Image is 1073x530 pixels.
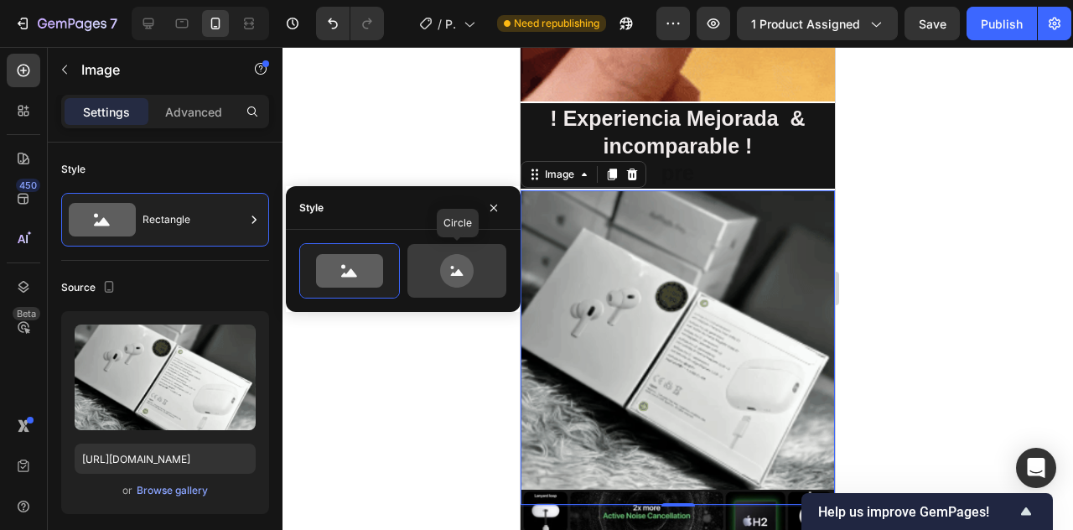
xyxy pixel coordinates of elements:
span: Save [919,17,946,31]
span: Product Page - [DATE] 21:54:12 [445,15,457,33]
p: 7 [110,13,117,34]
button: 7 [7,7,125,40]
span: Need republishing [514,16,599,31]
div: Browse gallery [137,483,208,498]
button: 1 product assigned [737,7,898,40]
div: Source [61,277,119,299]
div: Style [61,162,86,177]
div: Undo/Redo [316,7,384,40]
input: https://example.com/image.jpg [75,444,256,474]
button: Show survey - Help us improve GemPages! [818,501,1036,522]
span: Help us improve GemPages! [818,504,1016,520]
span: or [122,481,132,501]
iframe: Design area [521,47,835,530]
p: Advanced [165,103,222,121]
span: / [438,15,442,33]
div: Publish [981,15,1023,33]
p: Image [81,60,224,80]
button: Publish [967,7,1037,40]
div: Beta [13,307,40,320]
div: Style [299,200,324,216]
button: Save [905,7,960,40]
div: 450 [16,179,40,192]
div: Open Intercom Messenger [1016,448,1056,488]
button: Browse gallery [136,482,209,499]
div: Rectangle [143,200,245,239]
img: preview-image [75,325,256,430]
p: Settings [83,103,130,121]
span: 1 product assigned [751,15,860,33]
